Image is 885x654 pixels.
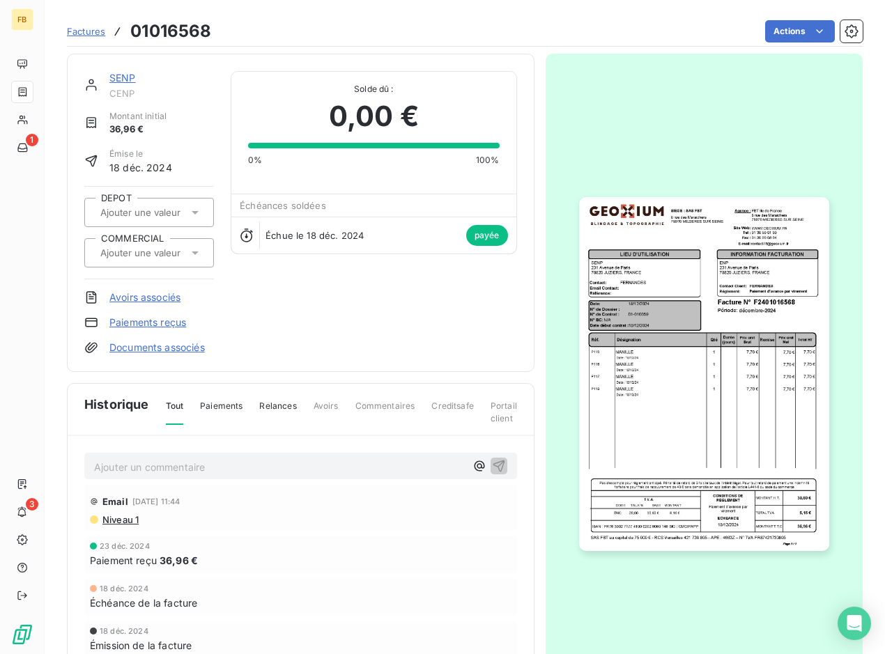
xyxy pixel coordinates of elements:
[200,400,243,423] span: Paiements
[11,623,33,646] img: Logo LeanPay
[100,584,148,593] span: 18 déc. 2024
[99,247,239,259] input: Ajouter une valeur
[431,400,474,423] span: Creditsafe
[90,553,157,568] span: Paiement reçu
[109,72,136,84] a: SENP
[259,400,296,423] span: Relances
[132,497,180,506] span: [DATE] 11:44
[166,400,184,425] span: Tout
[11,8,33,31] div: FB
[67,24,105,38] a: Factures
[240,200,326,211] span: Échéances soldées
[100,542,150,550] span: 23 déc. 2024
[248,154,262,166] span: 0%
[466,225,508,246] span: payée
[160,553,198,568] span: 36,96 €
[109,123,167,137] span: 36,96 €
[26,498,38,511] span: 3
[248,83,499,95] span: Solde dû :
[109,316,186,329] a: Paiements reçus
[67,26,105,37] span: Factures
[90,638,192,653] span: Émission de la facture
[109,290,180,304] a: Avoirs associés
[765,20,835,42] button: Actions
[314,400,339,423] span: Avoirs
[109,88,214,99] span: CENP
[100,627,148,635] span: 18 déc. 2024
[109,148,172,160] span: Émise le
[491,400,517,436] span: Portail client
[109,341,205,355] a: Documents associés
[101,514,139,525] span: Niveau 1
[26,134,38,146] span: 1
[99,206,239,219] input: Ajouter une valeur
[579,197,829,550] img: invoice_thumbnail
[355,400,415,423] span: Commentaires
[109,160,172,175] span: 18 déc. 2024
[838,607,871,640] div: Open Intercom Messenger
[84,395,149,414] span: Historique
[109,110,167,123] span: Montant initial
[476,154,500,166] span: 100%
[130,19,211,44] h3: 01016568
[102,496,128,507] span: Email
[329,95,419,137] span: 0,00 €
[90,595,197,610] span: Échéance de la facture
[265,230,364,241] span: Échue le 18 déc. 2024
